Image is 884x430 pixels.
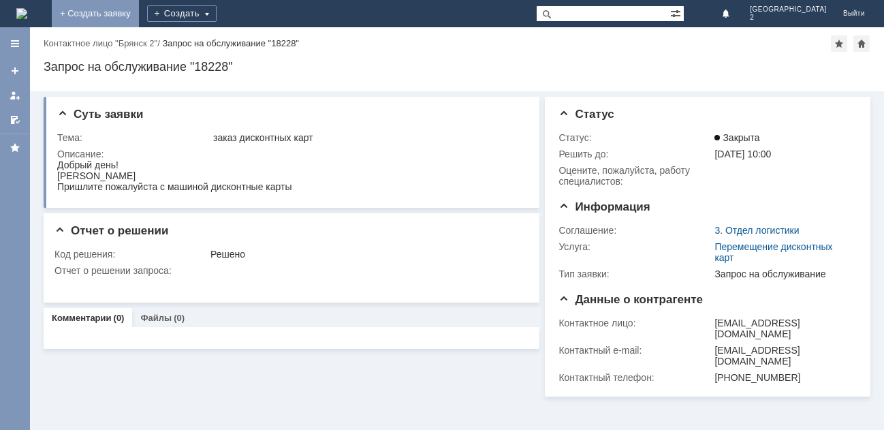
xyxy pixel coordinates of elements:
div: Запрос на обслуживание "18228" [44,60,870,74]
div: Добавить в избранное [831,35,847,52]
span: Информация [558,200,650,213]
div: Код решения: [54,249,208,260]
a: Контактное лицо "Брянск 2" [44,38,157,48]
div: Сделать домашней страницей [853,35,870,52]
div: Отчет о решении запроса: [54,265,524,276]
div: Тема: [57,132,210,143]
div: [PHONE_NUMBER] [714,372,851,383]
span: Отчет о решении [54,224,168,237]
div: Решить до: [558,149,712,159]
a: Перейти на домашнюю страницу [16,8,27,19]
span: Данные о контрагенте [558,293,703,306]
div: Соглашение: [558,225,712,236]
div: [EMAIL_ADDRESS][DOMAIN_NAME] [714,345,851,367]
div: Запрос на обслуживание [714,268,851,279]
span: Суть заявки [57,108,143,121]
div: Статус: [558,132,712,143]
span: [DATE] 10:00 [714,149,771,159]
div: Описание: [57,149,524,159]
img: logo [16,8,27,19]
div: Контактный телефон: [558,372,712,383]
div: Создать [147,5,217,22]
div: заказ дисконтных карт [213,132,521,143]
div: Контактное лицо: [558,318,712,328]
div: (0) [174,313,185,323]
div: Решено [210,249,521,260]
a: Файлы [140,313,172,323]
div: / [44,38,162,48]
a: Мои согласования [4,109,26,131]
a: Перемещение дисконтных карт [714,241,832,263]
div: (0) [114,313,125,323]
span: [GEOGRAPHIC_DATA] [750,5,827,14]
div: Контактный e-mail: [558,345,712,356]
div: [EMAIL_ADDRESS][DOMAIN_NAME] [714,318,851,339]
span: Статус [558,108,614,121]
span: 2 [750,14,827,22]
div: Тип заявки: [558,268,712,279]
a: 3. Отдел логистики [714,225,799,236]
span: Закрыта [714,132,759,143]
a: Создать заявку [4,60,26,82]
div: Запрос на обслуживание "18228" [162,38,299,48]
a: Комментарии [52,313,112,323]
a: Мои заявки [4,85,26,106]
div: Oцените, пожалуйста, работу специалистов: [558,165,712,187]
span: Расширенный поиск [670,6,684,19]
div: Услуга: [558,241,712,252]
